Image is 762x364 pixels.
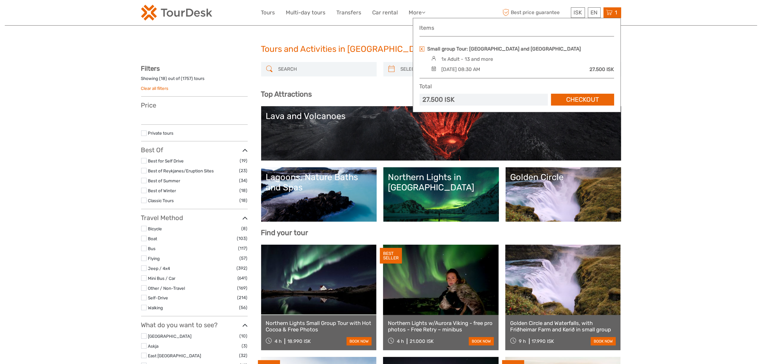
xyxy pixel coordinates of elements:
strong: Filters [141,65,160,72]
label: 1757 [183,75,192,82]
a: East [GEOGRAPHIC_DATA] [148,353,201,358]
h3: Travel Method [141,214,248,222]
a: Checkout [551,94,614,106]
a: Best of Summer [148,178,180,183]
img: calendar-black.svg [429,66,438,71]
img: person.svg [429,56,438,61]
span: 1 [614,9,618,16]
a: Golden Circle [510,172,616,217]
span: (392) [237,265,248,272]
img: 120-15d4194f-c635-41b9-a512-a3cb382bfb57_logo_small.png [141,5,212,20]
label: 18 [161,75,166,82]
a: Best of Winter [148,188,176,193]
a: Small group Tour: [GEOGRAPHIC_DATA] and [GEOGRAPHIC_DATA] [428,45,581,52]
a: book now [469,337,494,345]
span: (34) [239,177,248,184]
a: Northern Lights Small Group Tour with Hot Cocoa & Free Photos [266,320,372,333]
span: 9 h [519,338,526,344]
span: (19) [240,157,248,164]
h3: Price [141,101,248,109]
a: Askja [148,344,159,349]
a: Clear all filters [141,86,169,91]
a: Transfers [337,8,362,17]
a: Walking [148,305,163,310]
input: SELECT DATES [398,64,496,75]
span: 4 h [275,338,282,344]
b: Top Attractions [261,90,312,99]
a: Tours [261,8,275,17]
div: Northern Lights in [GEOGRAPHIC_DATA] [388,172,494,193]
a: Multi-day tours [286,8,326,17]
h3: Best Of [141,146,248,154]
div: BEST SELLER [380,248,402,264]
span: (169) [237,284,248,292]
span: (18) [240,187,248,194]
span: 4 h [397,338,404,344]
div: EN [588,7,601,18]
span: (3) [242,342,248,350]
h3: What do you want to see? [141,321,248,329]
h4: Items [420,25,614,31]
a: book now [347,337,372,345]
a: Northern Lights w/Aurora Viking - free pro photos - Free Retry – minibus [388,320,494,333]
a: Mini Bus / Car [148,276,176,281]
a: Jeep / 4x4 [148,266,170,271]
div: Golden Circle [510,172,616,182]
a: Bicycle [148,226,162,231]
div: 21.000 ISK [410,338,434,344]
div: 17.990 ISK [532,338,554,344]
a: Bus [148,246,156,251]
h4: Total [420,83,432,90]
b: Find your tour [261,228,309,237]
a: More [409,8,426,17]
div: [DATE] 08:30 AM [441,66,480,73]
a: Lava and Volcanoes [266,111,616,156]
a: Private tours [148,131,174,136]
a: book now [591,337,616,345]
a: Lagoons, Nature Baths and Spas [266,172,372,217]
div: 1x Adult - 13 and more [441,56,493,63]
span: (56) [239,304,248,311]
span: (57) [240,255,248,262]
span: (10) [240,332,248,340]
a: Car rental [373,8,398,17]
a: Golden Circle and Waterfalls, with Friðheimar Farm and Kerið in small group [510,320,616,333]
span: (8) [242,225,248,232]
div: Showing ( ) out of ( ) tours [141,75,248,85]
span: ISK [574,9,582,16]
span: (18) [240,197,248,204]
a: Boat [148,236,157,241]
a: Self-Drive [148,295,168,300]
div: 27.500 ISK [590,66,614,73]
span: (32) [239,352,248,359]
a: Northern Lights in [GEOGRAPHIC_DATA] [388,172,494,217]
div: 18.990 ISK [287,338,311,344]
span: (214) [237,294,248,301]
span: (641) [238,274,248,282]
span: (117) [238,245,248,252]
div: 27.500 ISK [423,95,455,104]
span: (103) [237,235,248,242]
a: Flying [148,256,160,261]
div: Lava and Volcanoes [266,111,616,121]
a: [GEOGRAPHIC_DATA] [148,334,192,339]
span: (23) [239,167,248,174]
input: SEARCH [276,64,373,75]
h1: Tours and Activities in [GEOGRAPHIC_DATA] [261,44,501,54]
div: Lagoons, Nature Baths and Spas [266,172,372,193]
span: Best price guarantee [501,7,569,18]
a: Best for Self Drive [148,158,184,163]
a: Best of Reykjanes/Eruption Sites [148,168,214,173]
a: Classic Tours [148,198,174,203]
a: Other / Non-Travel [148,286,185,291]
